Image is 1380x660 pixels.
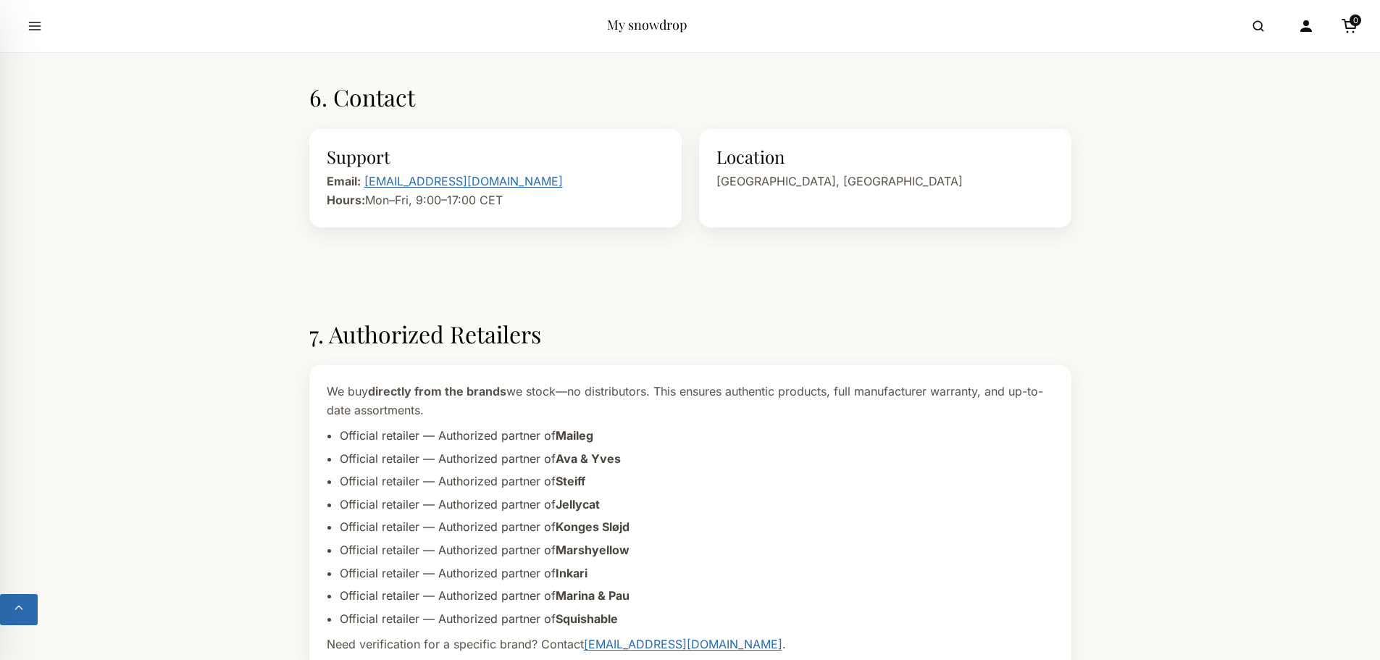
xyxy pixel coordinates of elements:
a: My snowdrop [607,16,687,33]
li: Official retailer — Authorized partner of [340,518,1054,537]
h2: 6. Contact [309,83,1071,111]
h3: Location [716,146,1054,167]
li: Official retailer — Authorized partner of [340,496,1054,514]
p: Need verification for a specific brand? Contact . [327,635,1054,654]
h2: 7. Authorized Retailers [309,320,1071,348]
strong: Konges Sløjd [556,519,630,534]
p: Mon–Fri, 9:00–17:00 CET [327,172,664,209]
strong: Hours: [327,193,365,207]
a: Account [1290,10,1322,42]
p: [GEOGRAPHIC_DATA], [GEOGRAPHIC_DATA] [716,172,1054,191]
strong: Ava & Yves [556,451,621,466]
a: [EMAIL_ADDRESS][DOMAIN_NAME] [364,174,563,188]
a: Cart [1334,10,1366,42]
a: [EMAIL_ADDRESS][DOMAIN_NAME] [584,637,782,651]
li: Official retailer — Authorized partner of [340,587,1054,606]
strong: Jellycat [556,497,600,511]
strong: Email: [327,174,361,188]
li: Official retailer — Authorized partner of [340,610,1054,629]
h3: Support [327,146,664,167]
button: Open menu [14,6,55,46]
strong: Marina & Pau [556,588,630,603]
strong: Maileg [556,428,593,443]
p: We buy we stock—no distributors. This ensures authentic products, full manufacturer warranty, and... [327,383,1054,419]
strong: Marshyellow [556,543,630,557]
button: Open search [1238,6,1279,46]
span: 0 [1350,14,1361,26]
li: Official retailer — Authorized partner of [340,472,1054,491]
li: Official retailer — Authorized partner of [340,541,1054,560]
strong: Steiff [556,474,585,488]
li: Official retailer — Authorized partner of [340,564,1054,583]
li: Official retailer — Authorized partner of [340,427,1054,446]
li: Official retailer — Authorized partner of [340,450,1054,469]
strong: Squishable [556,611,618,626]
strong: Inkari [556,566,587,580]
strong: directly from the brands [368,384,506,398]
